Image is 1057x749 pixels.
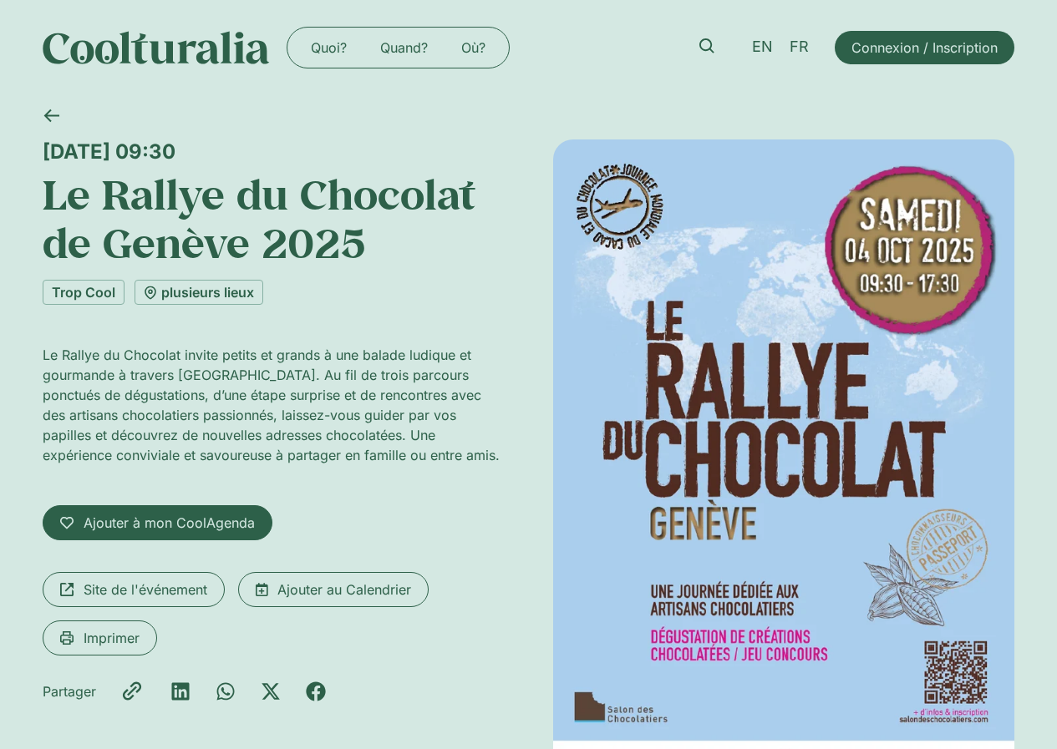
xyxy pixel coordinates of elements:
[238,572,429,607] a: Ajouter au Calendrier
[781,35,817,59] a: FR
[294,34,363,61] a: Quoi?
[445,34,502,61] a: Où?
[277,579,411,600] span: Ajouter au Calendrier
[84,628,140,648] span: Imprimer
[261,681,281,701] div: Partager sur x-twitter
[851,38,998,58] span: Connexion / Inscription
[216,681,236,701] div: Partager sur whatsapp
[43,620,157,655] a: Imprimer
[363,34,445,61] a: Quand?
[84,579,207,600] span: Site de l'événement
[835,31,1014,64] a: Connexion / Inscription
[170,681,191,701] div: Partager sur linkedin
[43,505,272,540] a: Ajouter à mon CoolAgenda
[43,572,225,607] a: Site de l'événement
[744,35,781,59] a: EN
[43,681,96,701] div: Partager
[43,280,125,305] a: Trop Cool
[306,681,326,701] div: Partager sur facebook
[43,139,504,164] div: [DATE] 09:30
[294,34,502,61] nav: Menu
[752,38,773,56] span: EN
[790,38,809,56] span: FR
[43,345,504,465] p: Le Rallye du Chocolat invite petits et grands à une balade ludique et gourmande à travers [GEOGRA...
[84,513,255,533] span: Ajouter à mon CoolAgenda
[43,170,504,266] h1: Le Rallye du Chocolat de Genève 2025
